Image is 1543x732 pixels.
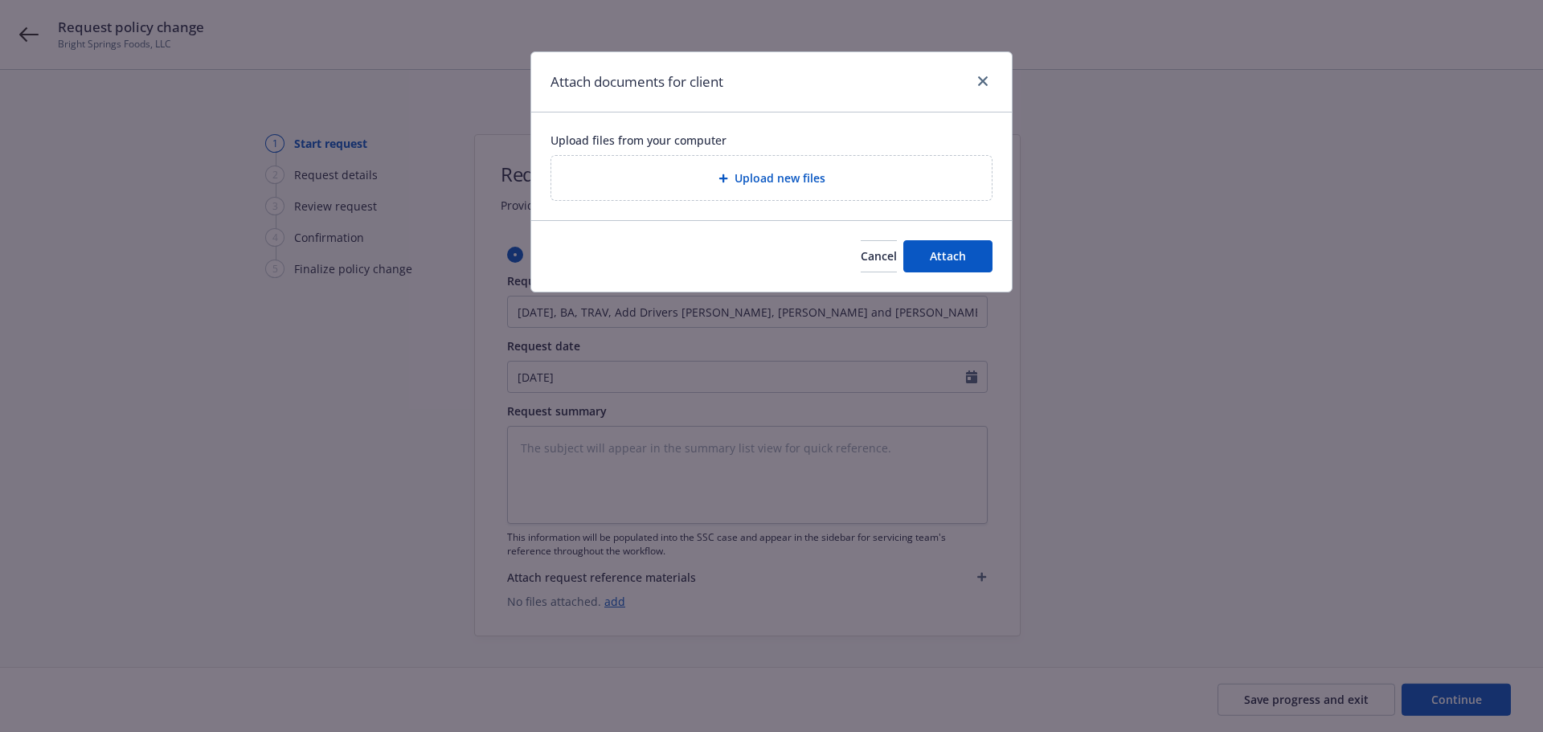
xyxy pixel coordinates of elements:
[550,72,723,92] h1: Attach documents for client
[550,155,993,201] div: Upload new files
[735,170,825,186] span: Upload new files
[903,240,993,272] button: Attach
[861,240,897,272] button: Cancel
[550,132,993,149] span: Upload files from your computer
[973,72,993,91] a: close
[930,248,966,264] span: Attach
[861,248,897,264] span: Cancel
